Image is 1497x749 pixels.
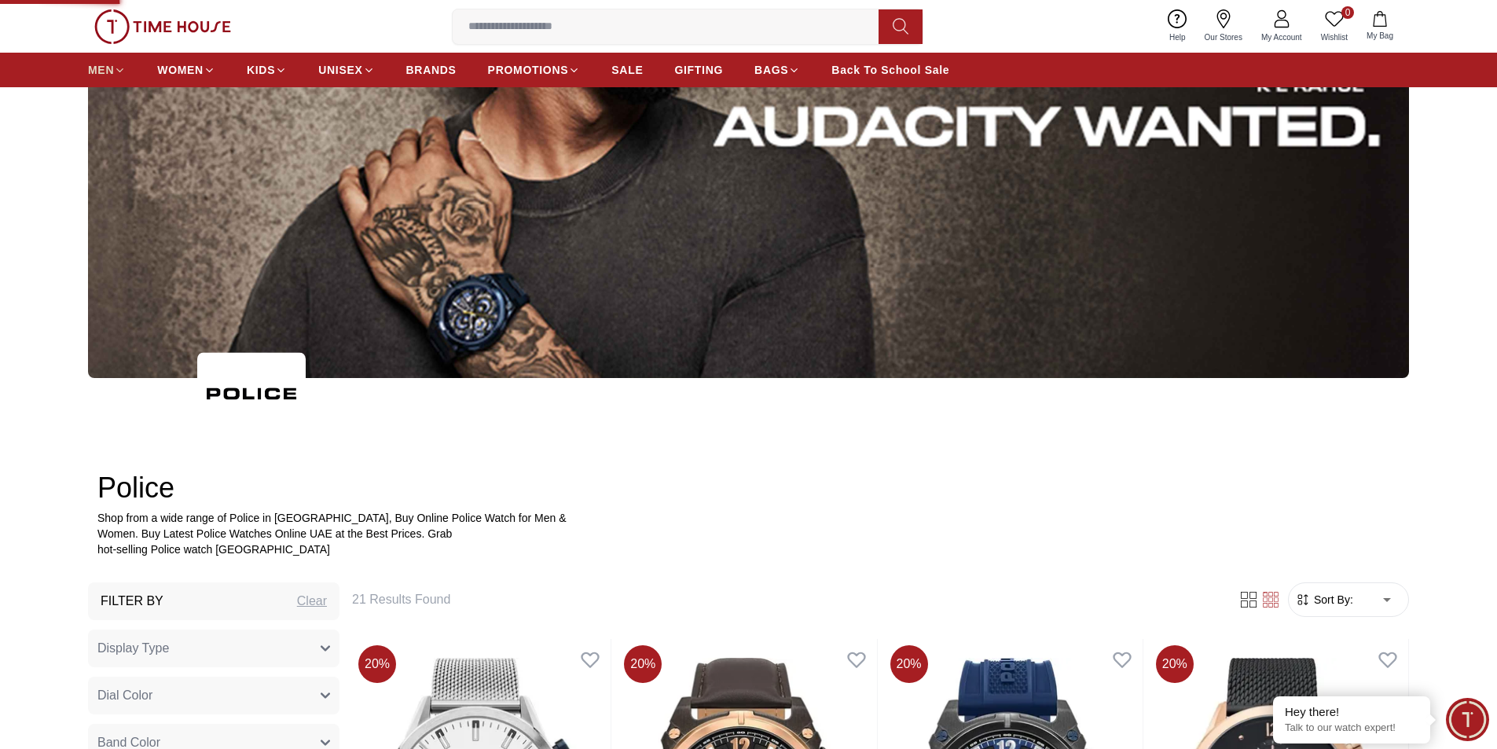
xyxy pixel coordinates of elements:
span: 20 % [624,645,662,683]
span: BRANDS [406,62,457,78]
span: Display Type [97,639,169,658]
a: BAGS [754,56,800,84]
span: GIFTING [674,62,723,78]
a: UNISEX [318,56,374,84]
span: Help [1163,31,1192,43]
button: Display Type [88,630,339,667]
a: BRANDS [406,56,457,84]
button: Sort By: [1295,592,1353,608]
span: BAGS [754,62,788,78]
button: Dial Color [88,677,339,714]
a: KIDS [247,56,287,84]
h3: Filter By [101,592,163,611]
a: 0Wishlist [1312,6,1357,46]
div: Clear [297,592,327,611]
span: hot-selling Police watch [GEOGRAPHIC_DATA] [97,543,330,556]
a: GIFTING [674,56,723,84]
span: Sort By: [1311,592,1353,608]
div: Hey there! [1285,704,1418,720]
span: PROMOTIONS [488,62,569,78]
span: Shop from a wide range of Police in [GEOGRAPHIC_DATA], Buy Online Police Watch for Men & [97,512,567,524]
a: Our Stores [1195,6,1252,46]
span: MEN [88,62,114,78]
span: Women. Buy Latest Police Watches Online UAE at the Best Prices. Grab [97,527,452,540]
span: UNISEX [318,62,362,78]
span: My Bag [1360,30,1400,42]
a: WOMEN [157,56,215,84]
span: KIDS [247,62,275,78]
span: 20 % [1156,645,1194,683]
p: Talk to our watch expert! [1285,721,1418,735]
img: ... [94,9,231,44]
a: MEN [88,56,126,84]
span: 0 [1341,6,1354,19]
a: Help [1160,6,1195,46]
a: SALE [611,56,643,84]
span: WOMEN [157,62,204,78]
span: My Account [1255,31,1308,43]
img: ... [197,352,306,435]
span: 20 % [890,645,928,683]
h6: 21 Results Found [352,590,1219,609]
button: My Bag [1357,8,1403,45]
span: Our Stores [1198,31,1249,43]
span: 20 % [358,645,396,683]
span: SALE [611,62,643,78]
h2: Police [97,472,1400,504]
div: Chat Widget [1446,698,1489,741]
a: PROMOTIONS [488,56,581,84]
span: Dial Color [97,686,152,705]
span: Back To School Sale [831,62,949,78]
a: Back To School Sale [831,56,949,84]
span: Wishlist [1315,31,1354,43]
